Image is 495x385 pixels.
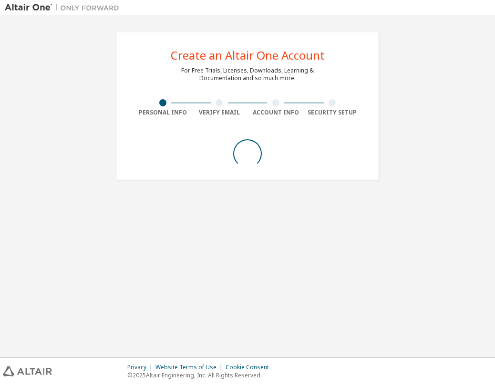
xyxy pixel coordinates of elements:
div: Security Setup [304,109,361,116]
div: Website Terms of Use [155,364,226,371]
div: Verify Email [191,109,248,116]
div: Privacy [127,364,155,371]
p: © 2025 Altair Engineering, Inc. All Rights Reserved. [127,371,275,379]
img: Altair One [5,3,124,12]
div: Account Info [247,109,304,116]
img: altair_logo.svg [3,366,52,376]
div: Personal Info [134,109,191,116]
div: For Free Trials, Licenses, Downloads, Learning & Documentation and so much more. [181,67,314,82]
div: Create an Altair One Account [171,50,325,61]
div: Cookie Consent [226,364,275,371]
